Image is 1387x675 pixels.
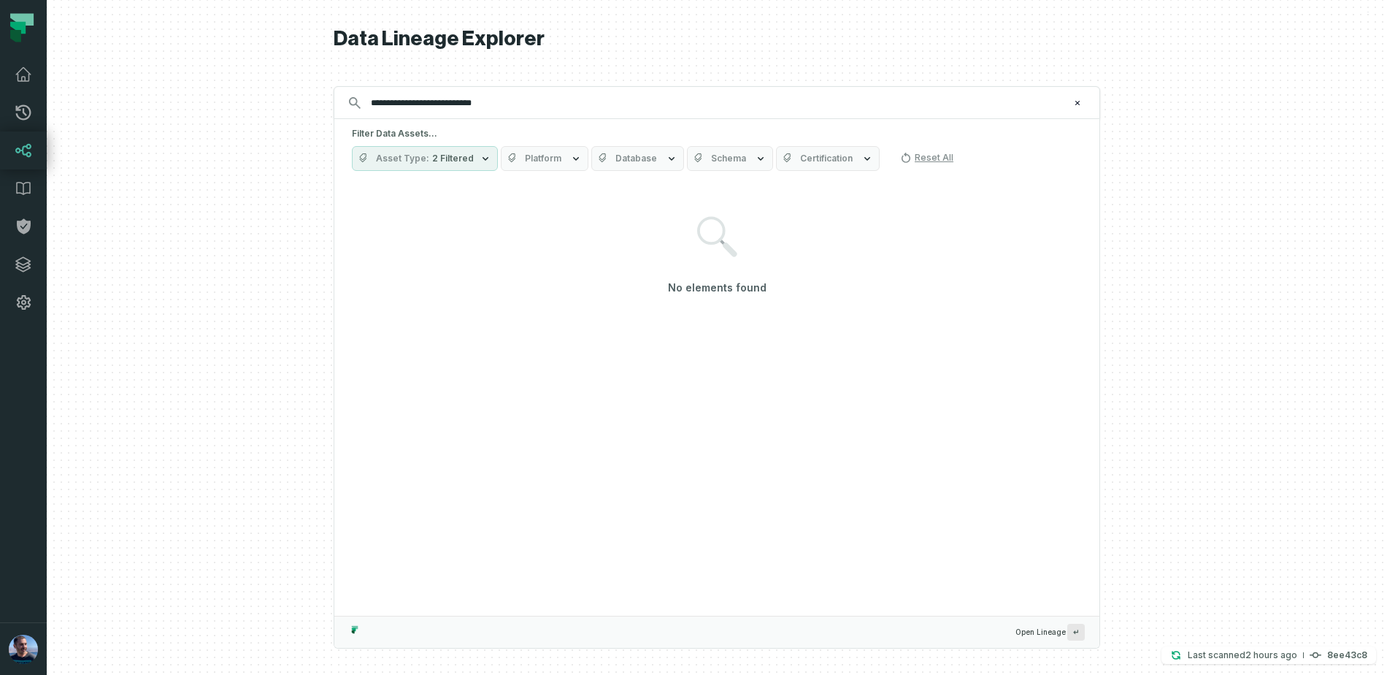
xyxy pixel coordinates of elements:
[1245,649,1297,660] relative-time: Oct 10, 2025, 2:26 PM EDT
[352,128,1082,140] h5: Filter Data Assets...
[1070,96,1085,110] button: Clear search query
[1188,648,1297,663] p: Last scanned
[334,180,1099,616] div: Suggestions
[352,146,498,171] button: Asset Type2 Filtered
[432,153,474,164] span: 2 Filtered
[1015,624,1085,641] span: Open Lineage
[800,153,853,164] span: Certification
[1327,651,1367,660] h4: 8ee43c8
[1161,647,1376,664] button: Last scanned[DATE] 2:26:10 PM8ee43c8
[668,281,766,295] h4: No elements found
[776,146,880,171] button: Certification
[894,146,959,169] button: Reset All
[1067,624,1085,641] span: Press ↵ to add a new Data Asset to the graph
[376,153,429,164] span: Asset Type
[591,146,684,171] button: Database
[525,153,561,164] span: Platform
[615,153,657,164] span: Database
[501,146,588,171] button: Platform
[687,146,773,171] button: Schema
[711,153,746,164] span: Schema
[334,26,1100,52] h1: Data Lineage Explorer
[9,635,38,664] img: avatar of Tal Kurnas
